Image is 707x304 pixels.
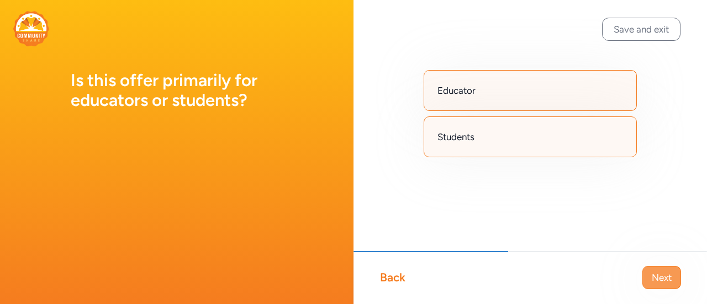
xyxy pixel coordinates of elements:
button: Save and exit [602,18,680,41]
span: Students [437,130,474,143]
span: Educator [437,84,476,97]
span: Next [652,271,672,284]
button: Next [642,266,681,289]
img: logo [13,11,49,46]
div: Back [380,270,405,285]
h1: Is this offer primarily for educators or students? [71,71,283,110]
